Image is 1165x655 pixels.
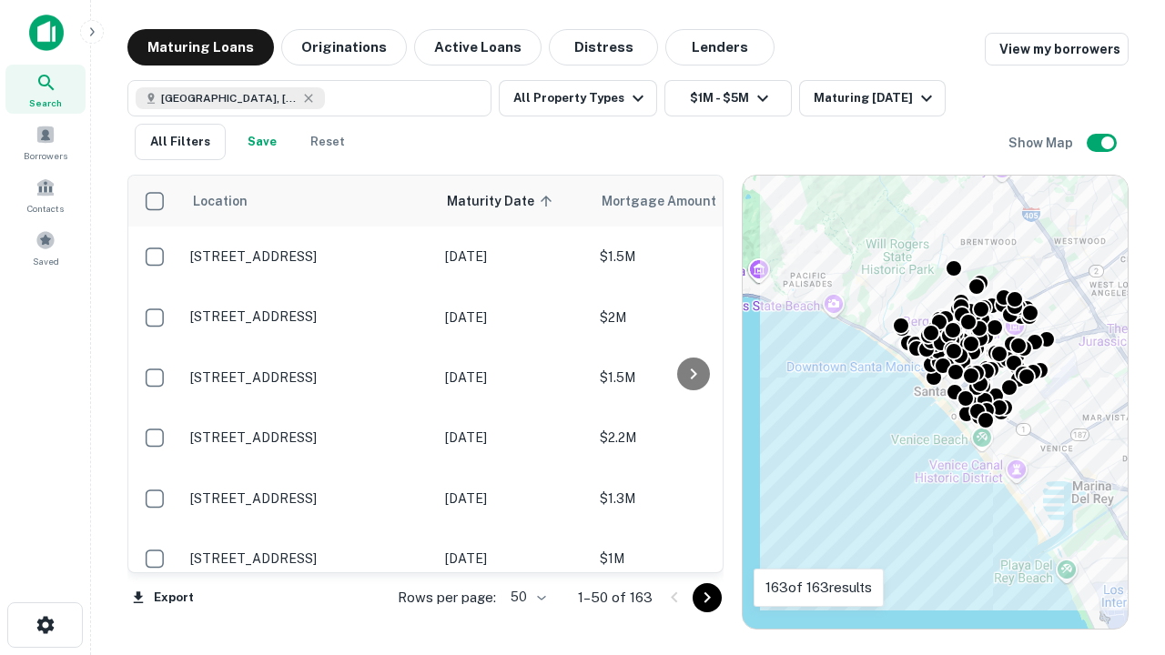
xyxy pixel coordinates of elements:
button: Export [127,584,198,611]
a: Saved [5,223,86,272]
button: Originations [281,29,407,65]
a: Contacts [5,170,86,219]
span: Search [29,96,62,110]
a: Search [5,65,86,114]
p: [STREET_ADDRESS] [190,308,427,325]
th: Maturity Date [436,176,591,227]
p: [DATE] [445,247,582,267]
span: [GEOGRAPHIC_DATA], [GEOGRAPHIC_DATA], [GEOGRAPHIC_DATA] [161,90,298,106]
div: 50 [503,584,549,610]
iframe: Chat Widget [1074,509,1165,597]
th: Location [181,176,436,227]
p: [STREET_ADDRESS] [190,490,427,507]
button: Save your search to get updates of matches that match your search criteria. [233,124,291,160]
span: Mortgage Amount [602,190,740,212]
p: [DATE] [445,368,582,388]
button: All Filters [135,124,226,160]
button: Active Loans [414,29,542,65]
span: Contacts [27,201,64,216]
div: Maturing [DATE] [814,87,937,109]
button: $1M - $5M [664,80,792,116]
p: [DATE] [445,549,582,569]
p: [STREET_ADDRESS] [190,369,427,386]
p: [DATE] [445,428,582,448]
p: 1–50 of 163 [578,587,653,609]
p: [STREET_ADDRESS] [190,248,427,265]
p: [DATE] [445,489,582,509]
a: View my borrowers [985,33,1129,65]
button: Reset [299,124,357,160]
span: Borrowers [24,148,67,163]
a: Borrowers [5,117,86,166]
p: 163 of 163 results [765,577,872,599]
th: Mortgage Amount [591,176,791,227]
button: [GEOGRAPHIC_DATA], [GEOGRAPHIC_DATA], [GEOGRAPHIC_DATA] [127,80,491,116]
p: $2.2M [600,428,782,448]
button: Maturing [DATE] [799,80,946,116]
p: $1M [600,549,782,569]
h6: Show Map [1008,133,1076,153]
p: [DATE] [445,307,582,327]
p: $2M [600,307,782,327]
button: Maturing Loans [127,29,274,65]
p: $1.5M [600,368,782,388]
p: [STREET_ADDRESS] [190,429,427,446]
span: Maturity Date [447,190,558,212]
div: 0 0 [743,176,1128,629]
img: capitalize-icon.png [29,15,64,51]
button: All Property Types [499,80,657,116]
p: $1.3M [600,489,782,509]
p: Rows per page: [398,587,496,609]
button: Distress [549,29,658,65]
button: Lenders [665,29,775,65]
button: Go to next page [693,583,722,612]
p: $1.5M [600,247,782,267]
span: Location [192,190,248,212]
p: [STREET_ADDRESS] [190,550,427,567]
span: Saved [33,254,59,268]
